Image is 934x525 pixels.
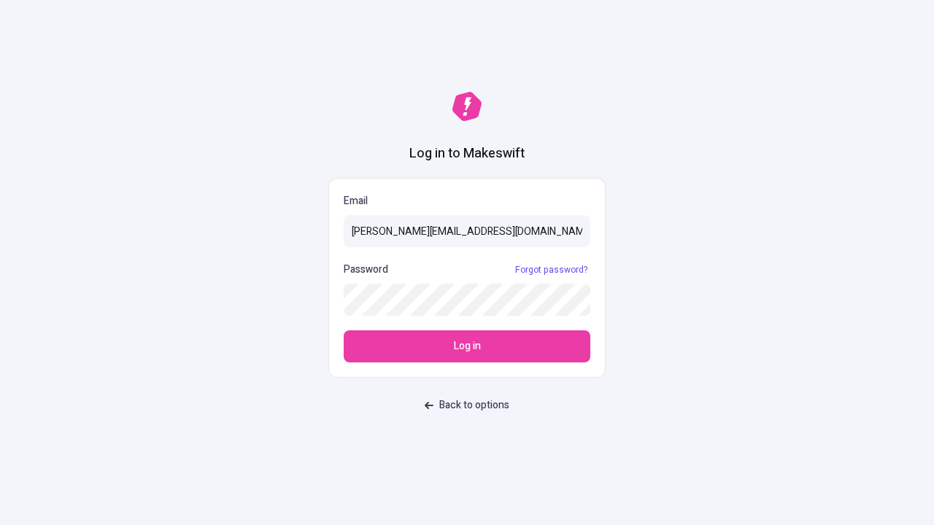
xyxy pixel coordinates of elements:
[344,193,590,209] p: Email
[344,330,590,362] button: Log in
[344,262,388,278] p: Password
[454,338,481,354] span: Log in
[409,144,525,163] h1: Log in to Makeswift
[439,397,509,413] span: Back to options
[512,264,590,276] a: Forgot password?
[344,215,590,247] input: Email
[416,392,518,419] button: Back to options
